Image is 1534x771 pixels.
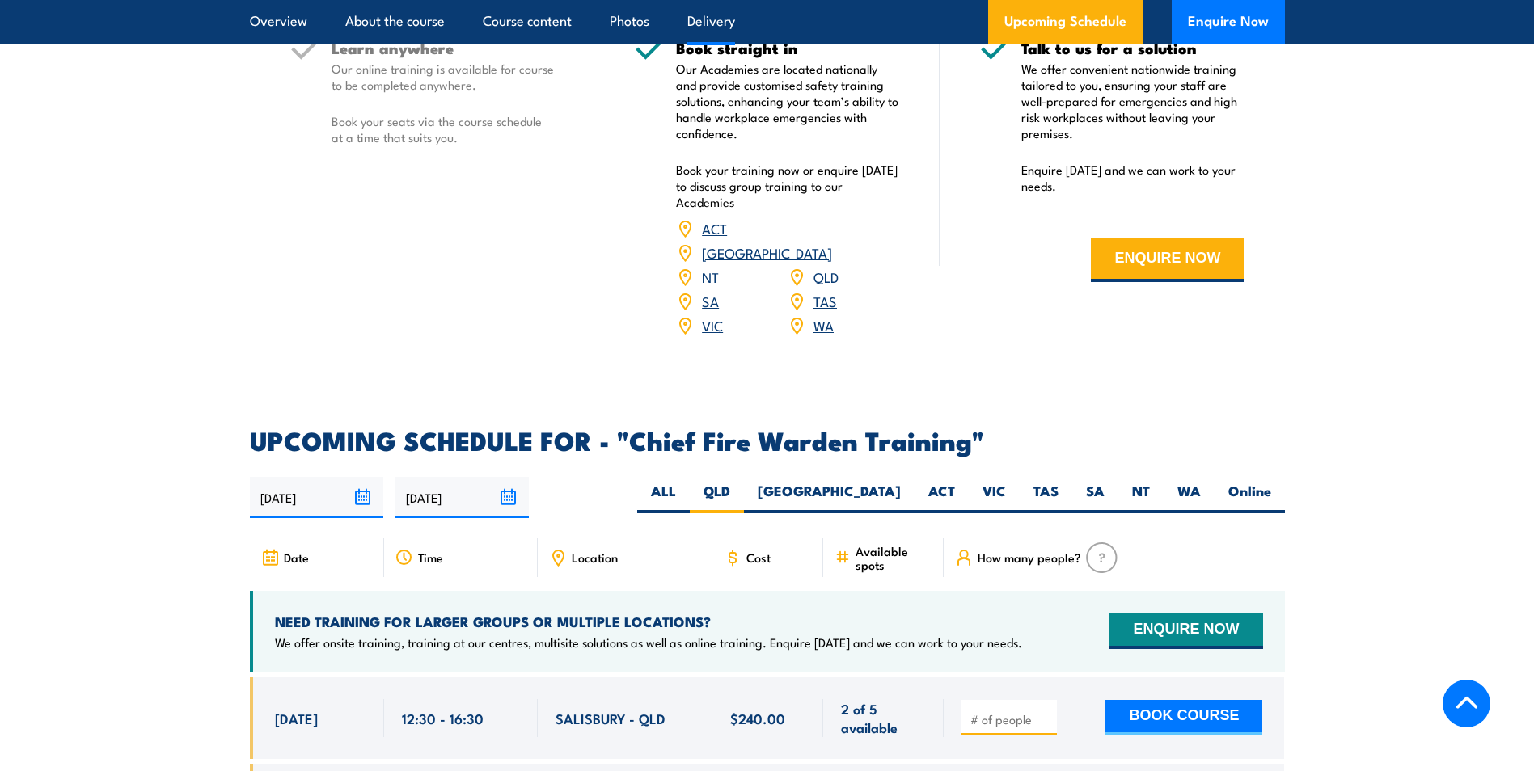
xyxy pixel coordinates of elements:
[284,550,309,564] span: Date
[915,482,969,513] label: ACT
[1164,482,1215,513] label: WA
[1072,482,1118,513] label: SA
[730,709,785,727] span: $240.00
[969,482,1020,513] label: VIC
[275,709,318,727] span: [DATE]
[332,61,555,93] p: Our online training is available for course to be completed anywhere.
[813,291,837,310] a: TAS
[275,613,1022,630] h4: NEED TRAINING FOR LARGER GROUPS OR MULTIPLE LOCATIONS?
[1215,482,1285,513] label: Online
[702,267,719,286] a: NT
[402,709,484,727] span: 12:30 - 16:30
[978,550,1081,564] span: How many people?
[395,477,529,518] input: To date
[556,709,666,727] span: SALISBURY - QLD
[275,634,1022,651] p: We offer onsite training, training at our centres, multisite solutions as well as online training...
[572,550,618,564] span: Location
[744,482,915,513] label: [GEOGRAPHIC_DATA]
[702,242,832,262] a: [GEOGRAPHIC_DATA]
[1105,700,1262,735] button: BOOK COURSE
[690,482,744,513] label: QLD
[1021,162,1245,194] p: Enquire [DATE] and we can work to your needs.
[1020,482,1072,513] label: TAS
[418,550,443,564] span: Time
[1021,61,1245,141] p: We offer convenient nationwide training tailored to you, ensuring your staff are well-prepared fo...
[1091,238,1244,282] button: ENQUIRE NOW
[702,218,727,238] a: ACT
[1109,613,1262,649] button: ENQUIRE NOW
[841,699,926,737] span: 2 of 5 available
[637,482,690,513] label: ALL
[250,477,383,518] input: From date
[746,550,771,564] span: Cost
[813,267,839,286] a: QLD
[1021,40,1245,56] h5: Talk to us for a solution
[676,40,899,56] h5: Book straight in
[702,291,719,310] a: SA
[676,162,899,210] p: Book your training now or enquire [DATE] to discuss group training to our Academies
[813,315,834,335] a: WA
[676,61,899,141] p: Our Academies are located nationally and provide customised safety training solutions, enhancing ...
[332,113,555,145] p: Book your seats via the course schedule at a time that suits you.
[702,315,723,335] a: VIC
[970,711,1051,727] input: # of people
[250,428,1285,451] h2: UPCOMING SCHEDULE FOR - "Chief Fire Warden Training"
[332,40,555,56] h5: Learn anywhere
[1118,482,1164,513] label: NT
[856,544,932,571] span: Available spots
